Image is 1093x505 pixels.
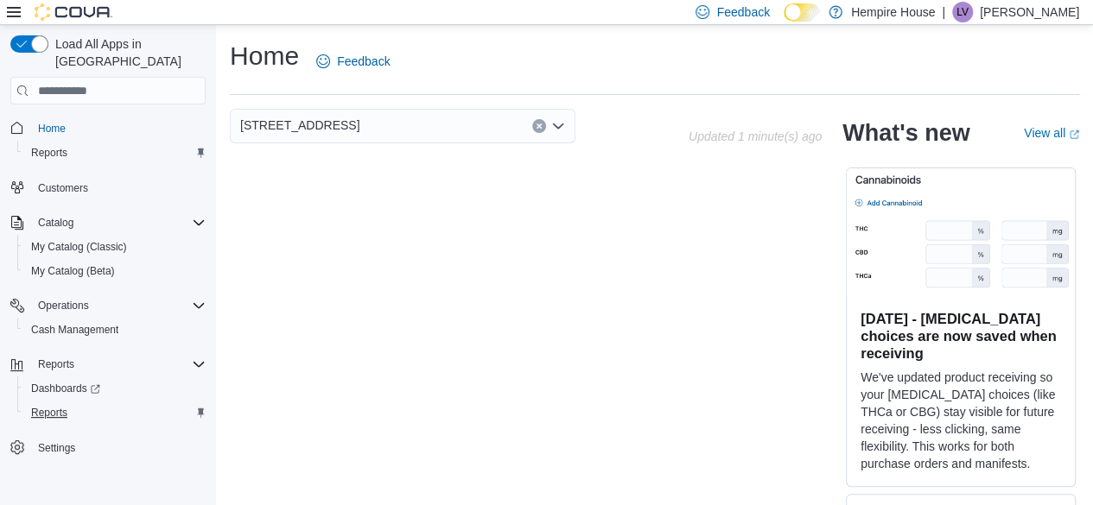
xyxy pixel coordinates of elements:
[31,240,127,254] span: My Catalog (Classic)
[337,53,390,70] span: Feedback
[35,3,112,21] img: Cova
[784,3,820,22] input: Dark Mode
[31,177,206,199] span: Customers
[10,108,206,505] nav: Complex example
[38,441,75,455] span: Settings
[48,35,206,70] span: Load All Apps in [GEOGRAPHIC_DATA]
[38,357,74,371] span: Reports
[24,402,74,423] a: Reports
[38,122,66,136] span: Home
[31,437,206,458] span: Settings
[24,142,74,163] a: Reports
[861,310,1061,362] h3: [DATE] - [MEDICAL_DATA] choices are now saved when receiving
[17,318,213,342] button: Cash Management
[942,2,945,22] p: |
[3,115,213,140] button: Home
[716,3,769,21] span: Feedback
[17,259,213,283] button: My Catalog (Beta)
[31,117,206,138] span: Home
[861,369,1061,472] p: We've updated product receiving so your [MEDICAL_DATA] choices (like THCa or CBG) stay visible fo...
[31,406,67,420] span: Reports
[24,237,134,257] a: My Catalog (Classic)
[1069,129,1079,140] svg: External link
[31,212,80,233] button: Catalog
[1024,126,1079,140] a: View allExternal link
[31,354,81,375] button: Reports
[24,261,122,281] a: My Catalog (Beta)
[851,2,935,22] p: Hempire House
[3,294,213,318] button: Operations
[31,438,82,458] a: Settings
[24,378,107,399] a: Dashboards
[551,119,565,133] button: Open list of options
[38,181,88,195] span: Customers
[240,115,359,136] span: [STREET_ADDRESS]
[689,129,822,143] p: Updated 1 minute(s) ago
[24,237,206,257] span: My Catalog (Classic)
[24,319,206,340] span: Cash Management
[309,44,397,79] a: Feedback
[31,212,206,233] span: Catalog
[31,146,67,160] span: Reports
[24,378,206,399] span: Dashboards
[24,319,125,340] a: Cash Management
[31,264,115,278] span: My Catalog (Beta)
[952,2,973,22] div: Lukas Vanwart
[3,435,213,460] button: Settings
[956,2,969,22] span: LV
[3,175,213,200] button: Customers
[38,299,89,312] span: Operations
[24,261,206,281] span: My Catalog (Beta)
[31,323,118,337] span: Cash Management
[230,39,299,73] h1: Home
[3,352,213,376] button: Reports
[3,211,213,235] button: Catalog
[31,354,206,375] span: Reports
[17,401,213,425] button: Reports
[842,119,969,147] h2: What's new
[38,216,73,230] span: Catalog
[31,382,100,395] span: Dashboards
[31,118,73,139] a: Home
[17,235,213,259] button: My Catalog (Classic)
[31,295,96,316] button: Operations
[980,2,1079,22] p: [PERSON_NAME]
[24,402,206,423] span: Reports
[532,119,546,133] button: Clear input
[24,142,206,163] span: Reports
[31,178,95,199] a: Customers
[17,376,213,401] a: Dashboards
[31,295,206,316] span: Operations
[17,141,213,165] button: Reports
